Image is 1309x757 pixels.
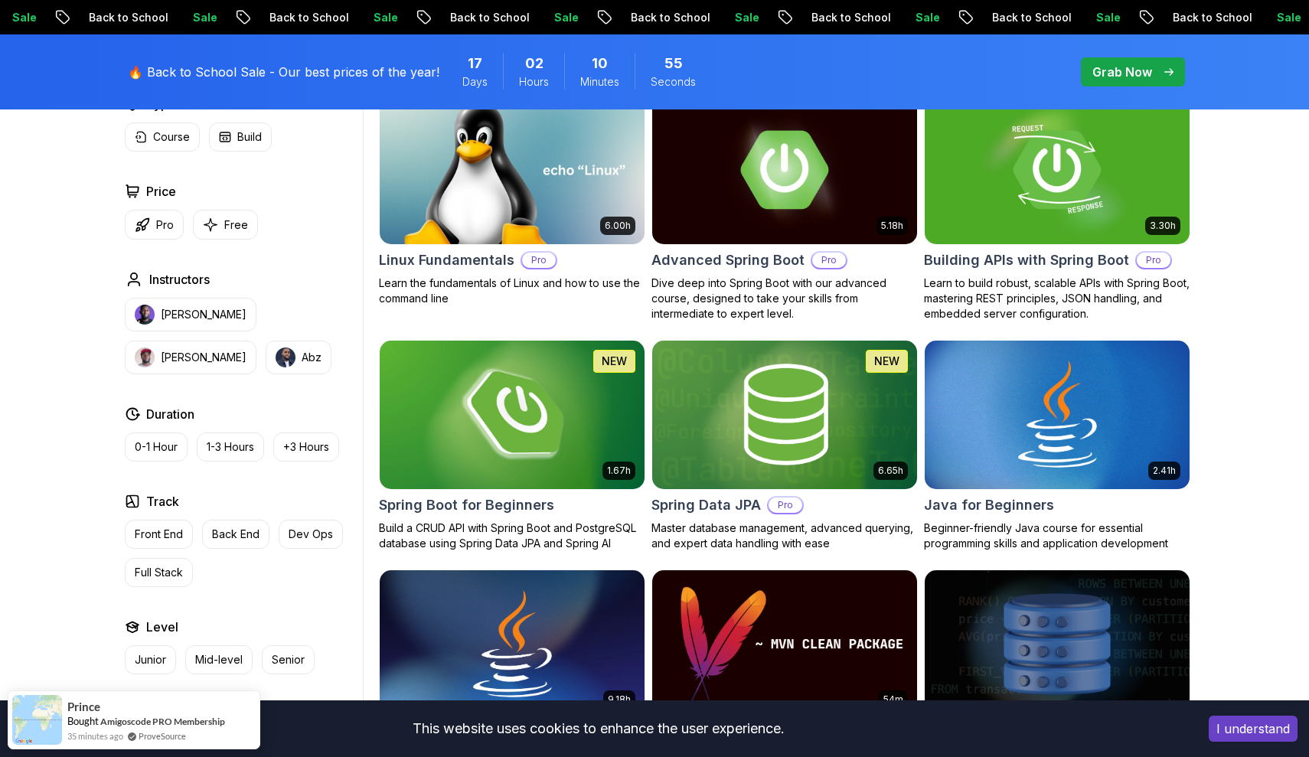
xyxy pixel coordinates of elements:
[185,645,253,674] button: Mid-level
[651,494,761,516] h2: Spring Data JPA
[146,405,194,423] h2: Duration
[67,715,99,727] span: Bought
[125,210,184,240] button: Pro
[67,729,123,742] span: 35 minutes ago
[379,494,554,516] h2: Spring Boot for Beginners
[207,439,254,455] p: 1-3 Hours
[651,74,696,90] span: Seconds
[924,10,1028,25] p: Back to School
[667,10,716,25] p: Sale
[201,10,305,25] p: Back to School
[924,494,1054,516] h2: Java for Beginners
[139,729,186,742] a: ProveSource
[607,465,631,477] p: 1.67h
[289,527,333,542] p: Dev Ops
[209,122,272,152] button: Build
[608,693,631,706] p: 9.18h
[100,716,225,727] a: Amigoscode PRO Membership
[468,53,482,74] span: 17 Days
[135,527,183,542] p: Front End
[125,10,174,25] p: Sale
[373,337,651,492] img: Spring Boot for Beginners card
[272,652,305,667] p: Senior
[276,348,295,367] img: instructor img
[874,354,899,369] p: NEW
[161,350,246,365] p: [PERSON_NAME]
[519,74,549,90] span: Hours
[881,220,903,232] p: 5.18h
[924,95,1190,321] a: Building APIs with Spring Boot card3.30hBuilding APIs with Spring BootProLearn to build robust, s...
[769,498,802,513] p: Pro
[925,341,1190,489] img: Java for Beginners card
[237,129,262,145] p: Build
[924,520,1190,551] p: Beginner-friendly Java course for essential programming skills and application development
[651,250,805,271] h2: Advanced Spring Boot
[224,217,248,233] p: Free
[525,53,544,74] span: 2 Hours
[878,465,903,477] p: 6.65h
[652,96,917,244] img: Advanced Spring Boot card
[652,570,917,719] img: Maven Essentials card
[279,520,343,549] button: Dev Ops
[135,652,166,667] p: Junior
[379,520,645,551] p: Build a CRUD API with Spring Boot and PostgreSQL database using Spring Data JPA and Spring AI
[1028,10,1077,25] p: Sale
[262,645,315,674] button: Senior
[302,350,322,365] p: Abz
[1092,63,1152,81] p: Grab Now
[924,250,1129,271] h2: Building APIs with Spring Boot
[202,520,269,549] button: Back End
[580,74,619,90] span: Minutes
[125,432,188,462] button: 0-1 Hour
[924,340,1190,551] a: Java for Beginners card2.41hJava for BeginnersBeginner-friendly Java course for essential program...
[883,693,903,706] p: 54m
[664,53,683,74] span: 55 Seconds
[125,558,193,587] button: Full Stack
[380,96,645,244] img: Linux Fundamentals card
[1209,10,1258,25] p: Sale
[146,618,178,636] h2: Level
[283,439,329,455] p: +3 Hours
[925,96,1190,244] img: Building APIs with Spring Boot card
[161,307,246,322] p: [PERSON_NAME]
[462,74,488,90] span: Days
[125,520,193,549] button: Front End
[925,570,1190,719] img: Advanced Databases card
[266,341,331,374] button: instructor imgAbz
[651,95,918,321] a: Advanced Spring Boot card5.18hAdvanced Spring BootProDive deep into Spring Boot with our advanced...
[379,340,645,551] a: Spring Boot for Beginners card1.67hNEWSpring Boot for BeginnersBuild a CRUD API with Spring Boot ...
[812,253,846,268] p: Pro
[743,10,847,25] p: Back to School
[197,432,264,462] button: 1-3 Hours
[305,10,354,25] p: Sale
[379,95,645,306] a: Linux Fundamentals card6.00hLinux FundamentalsProLearn the fundamentals of Linux and how to use t...
[651,340,918,551] a: Spring Data JPA card6.65hNEWSpring Data JPAProMaster database management, advanced querying, and ...
[651,276,918,321] p: Dive deep into Spring Boot with our advanced course, designed to take your skills from intermedia...
[146,182,176,201] h2: Price
[146,492,179,511] h2: Track
[652,341,917,489] img: Spring Data JPA card
[135,305,155,325] img: instructor img
[135,565,183,580] p: Full Stack
[605,220,631,232] p: 6.00h
[382,10,486,25] p: Back to School
[847,10,896,25] p: Sale
[1105,10,1209,25] p: Back to School
[125,341,256,374] button: instructor img[PERSON_NAME]
[522,253,556,268] p: Pro
[195,652,243,667] p: Mid-level
[67,700,100,713] span: Prince
[149,270,210,289] h2: Instructors
[1153,465,1176,477] p: 2.41h
[11,712,1186,746] div: This website uses cookies to enhance the user experience.
[125,645,176,674] button: Junior
[12,695,62,745] img: provesource social proof notification image
[380,570,645,719] img: Java for Developers card
[135,439,178,455] p: 0-1 Hour
[1150,220,1176,232] p: 3.30h
[1209,716,1298,742] button: Accept cookies
[125,122,200,152] button: Course
[651,520,918,551] p: Master database management, advanced querying, and expert data handling with ease
[21,10,125,25] p: Back to School
[153,129,190,145] p: Course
